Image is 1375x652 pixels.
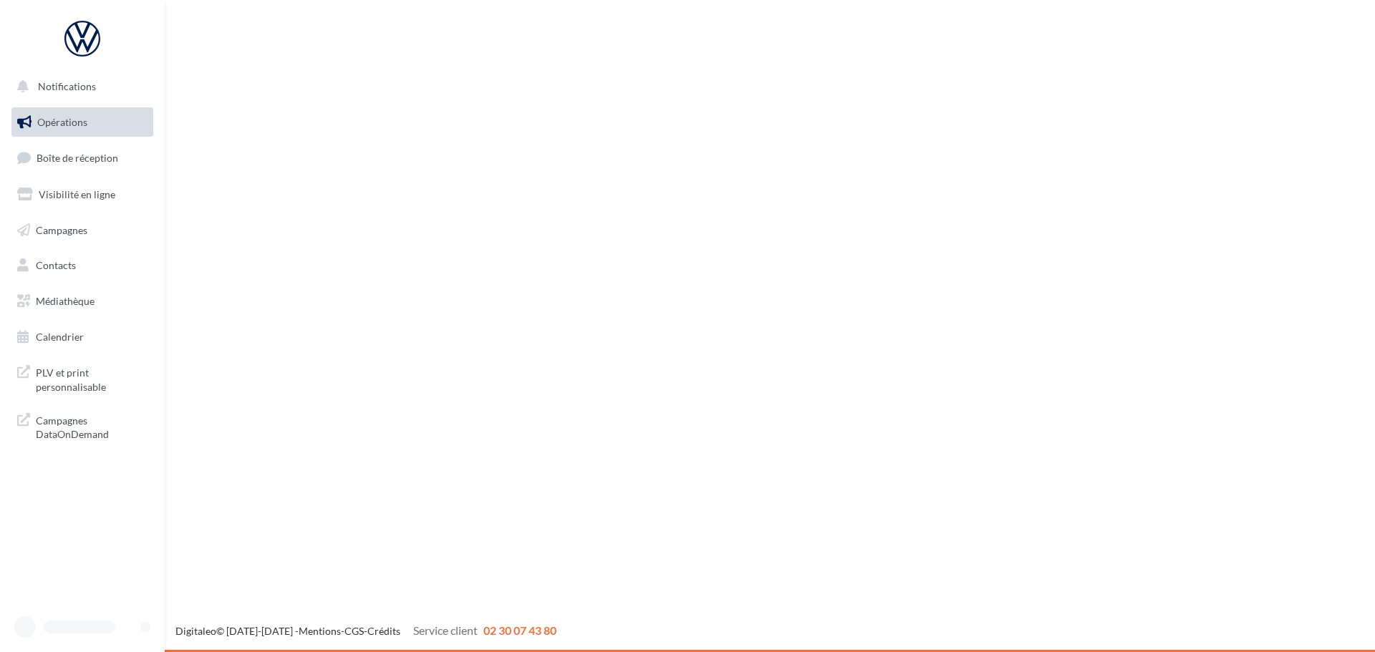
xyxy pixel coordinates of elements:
a: Contacts [9,250,156,281]
span: Campagnes DataOnDemand [36,411,148,442]
a: Boîte de réception [9,142,156,173]
a: PLV et print personnalisable [9,357,156,399]
span: Contacts [36,259,76,271]
span: 02 30 07 43 80 [483,623,556,637]
span: Médiathèque [36,295,95,307]
span: Opérations [37,116,87,128]
span: Visibilité en ligne [39,188,115,200]
span: PLV et print personnalisable [36,363,148,394]
span: © [DATE]-[DATE] - - - [175,625,556,637]
a: Visibilité en ligne [9,180,156,210]
span: Notifications [38,80,96,92]
a: Opérations [9,107,156,137]
a: CGS [344,625,364,637]
button: Notifications [9,72,150,102]
span: Service client [413,623,478,637]
a: Campagnes DataOnDemand [9,405,156,447]
span: Campagnes [36,223,87,235]
a: Crédits [367,625,400,637]
a: Digitaleo [175,625,216,637]
a: Médiathèque [9,286,156,316]
a: Mentions [299,625,341,637]
a: Campagnes [9,215,156,245]
span: Boîte de réception [37,152,118,164]
span: Calendrier [36,331,84,343]
a: Calendrier [9,322,156,352]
